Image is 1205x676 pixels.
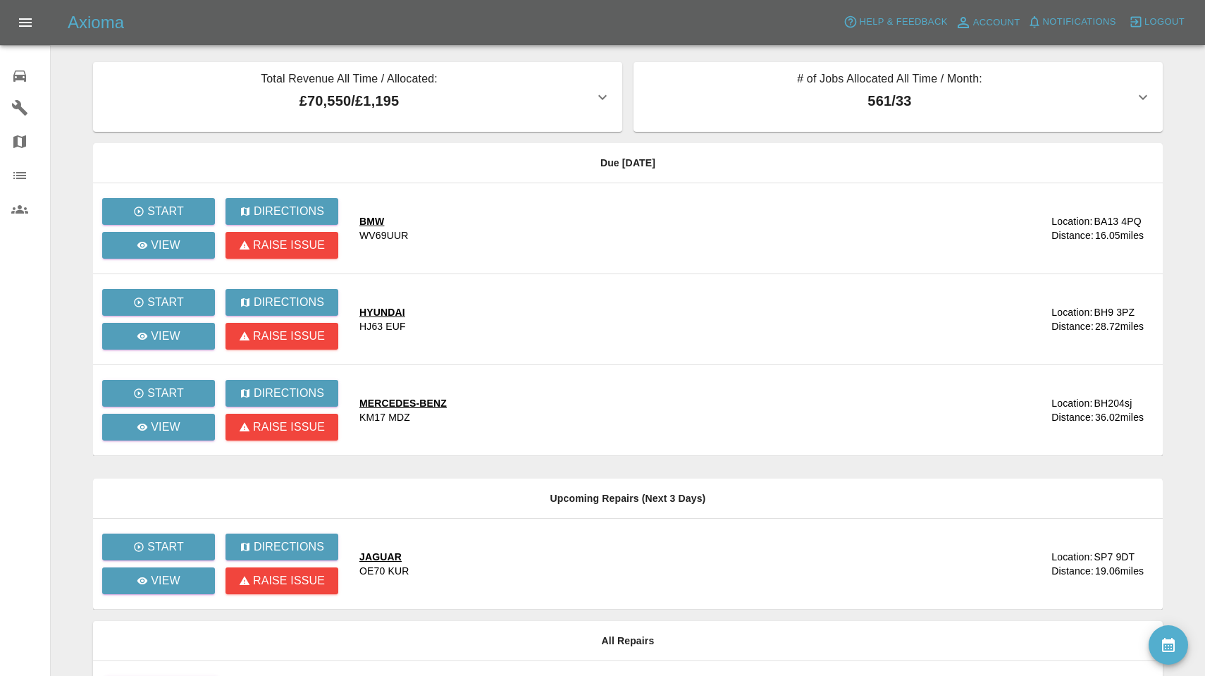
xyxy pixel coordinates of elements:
[1094,396,1132,410] div: BH204sj
[1094,550,1135,564] div: SP7 9DT
[990,550,1151,578] a: Location:SP7 9DTDistance:19.06miles
[147,294,184,311] p: Start
[359,228,409,242] div: WV69UUR
[1149,625,1188,665] button: availability
[1094,305,1135,319] div: BH9 3PZ
[1095,410,1151,424] div: 36.02 miles
[359,305,406,319] div: HYUNDAI
[1043,14,1116,30] span: Notifications
[1051,564,1094,578] div: Distance:
[93,62,622,132] button: Total Revenue All Time / Allocated:£70,550/£1,195
[359,550,409,564] div: JAGUAR
[147,203,184,220] p: Start
[359,410,410,424] div: KM17 MDZ
[1094,214,1141,228] div: BA13 4PQ
[104,90,594,111] p: £70,550 / £1,195
[359,319,406,333] div: HJ63 EUF
[1051,410,1094,424] div: Distance:
[359,396,447,410] div: MERCEDES-BENZ
[102,380,215,407] button: Start
[102,289,215,316] button: Start
[147,539,184,555] p: Start
[359,550,979,578] a: JAGUAROE70 KUR
[225,323,338,350] button: Raise issue
[990,305,1151,333] a: Location:BH9 3PZDistance:28.72miles
[102,414,215,441] a: View
[1024,11,1120,33] button: Notifications
[951,11,1024,34] a: Account
[973,15,1020,31] span: Account
[840,11,951,33] button: Help & Feedback
[359,214,409,228] div: BMW
[1051,396,1092,410] div: Location:
[254,294,324,311] p: Directions
[102,232,215,259] a: View
[990,396,1151,424] a: Location:BH204sjDistance:36.02miles
[253,572,325,589] p: Raise issue
[1051,550,1092,564] div: Location:
[645,70,1135,90] p: # of Jobs Allocated All Time / Month:
[102,567,215,594] a: View
[1051,305,1092,319] div: Location:
[1051,228,1094,242] div: Distance:
[359,305,979,333] a: HYUNDAIHJ63 EUF
[102,198,215,225] button: Start
[253,237,325,254] p: Raise issue
[359,396,979,424] a: MERCEDES-BENZKM17 MDZ
[104,70,594,90] p: Total Revenue All Time / Allocated:
[859,14,947,30] span: Help & Feedback
[990,214,1151,242] a: Location:BA13 4PQDistance:16.05miles
[634,62,1163,132] button: # of Jobs Allocated All Time / Month:561/33
[254,539,324,555] p: Directions
[102,534,215,560] button: Start
[225,414,338,441] button: Raise issue
[254,203,324,220] p: Directions
[1051,319,1094,333] div: Distance:
[1095,564,1151,578] div: 19.06 miles
[225,380,338,407] button: Directions
[359,564,409,578] div: OE70 KUR
[102,323,215,350] a: View
[8,6,42,39] button: Open drawer
[151,328,180,345] p: View
[1144,14,1185,30] span: Logout
[253,328,325,345] p: Raise issue
[1051,214,1092,228] div: Location:
[225,232,338,259] button: Raise issue
[151,572,180,589] p: View
[93,621,1163,661] th: All Repairs
[68,11,124,34] h5: Axioma
[1125,11,1188,33] button: Logout
[1095,319,1151,333] div: 28.72 miles
[93,479,1163,519] th: Upcoming Repairs (Next 3 Days)
[359,214,979,242] a: BMWWV69UUR
[253,419,325,436] p: Raise issue
[147,385,184,402] p: Start
[151,237,180,254] p: View
[151,419,180,436] p: View
[225,198,338,225] button: Directions
[254,385,324,402] p: Directions
[93,143,1163,183] th: Due [DATE]
[1095,228,1151,242] div: 16.05 miles
[225,567,338,594] button: Raise issue
[225,289,338,316] button: Directions
[225,534,338,560] button: Directions
[645,90,1135,111] p: 561 / 33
